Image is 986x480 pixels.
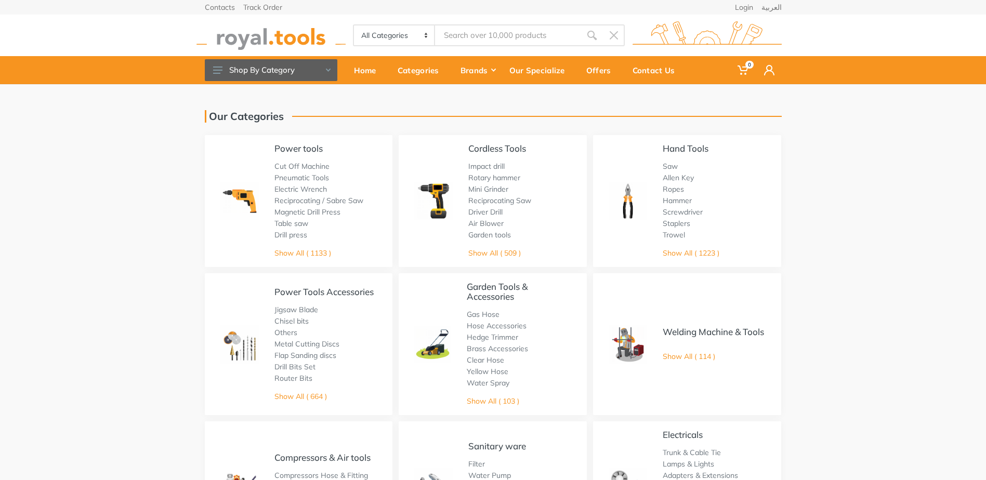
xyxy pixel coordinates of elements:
div: Contact Us [625,59,689,81]
a: Show All ( 114 ) [663,352,715,361]
a: Adapters & Extensions [663,471,738,480]
a: Our Specialize [502,56,579,84]
a: Table saw [274,219,308,228]
a: Impact drill [468,162,505,171]
input: Site search [435,24,581,46]
a: Electric Wrench [274,184,327,194]
a: Login [735,4,753,11]
a: Yellow Hose [467,367,508,376]
img: Royal - Garden Tools & Accessories [414,326,451,362]
span: 0 [745,61,754,69]
a: Hedge Trimmer [467,332,518,342]
a: Allen Key [663,173,694,182]
a: العربية [761,4,782,11]
a: Reciprocating Saw [468,196,531,205]
a: Pneumatic Tools [274,173,329,182]
a: Home [347,56,390,84]
div: Our Specialize [502,59,579,81]
div: Brands [453,59,502,81]
a: Staplers [663,219,690,228]
a: Contacts [205,4,235,11]
a: Hose Accessories [467,321,527,330]
a: Chisel bits [274,316,309,326]
div: Home [347,59,390,81]
a: Trowel [663,230,685,239]
a: Hammer [663,196,692,205]
a: Magnetic Drill Press [274,207,340,217]
a: Jigsaw Blade [274,305,318,314]
div: Offers [579,59,625,81]
a: Show All ( 509 ) [468,248,521,258]
a: Drill Bits Set [274,362,315,371]
a: Cordless Tools [468,143,526,154]
a: Screwdriver [663,207,703,217]
img: Royal - Power tools [220,182,259,220]
a: Electricals [663,429,703,440]
a: Show All ( 103 ) [467,396,519,406]
a: Lamps & Lights [663,459,714,469]
div: Categories [390,59,453,81]
a: Garden Tools & Accessories [467,281,528,302]
a: Show All ( 664 ) [274,392,327,401]
img: Royal - Hand Tools [609,182,647,220]
a: Power tools [274,143,323,154]
img: Royal - Cordless Tools [414,182,453,220]
a: Hand Tools [663,143,708,154]
img: Royal - Power Tools Accessories [220,325,259,364]
a: Garden tools [468,230,511,239]
a: Water Pump [468,471,511,480]
button: Shop By Category [205,59,337,81]
a: Rotary hammer [468,173,520,182]
img: royal.tools Logo [196,21,346,50]
h1: Our Categories [205,110,284,123]
a: Water Spray [467,378,509,388]
select: Category [354,25,436,45]
a: Power Tools Accessories [274,286,374,297]
a: Flap Sanding discs [274,351,336,360]
a: Filter [468,459,485,469]
a: Mini Grinder [468,184,508,194]
a: Show All ( 1223 ) [663,248,719,258]
a: Reciprocating / Sabre Saw [274,196,363,205]
a: Categories [390,56,453,84]
a: Contact Us [625,56,689,84]
a: Gas Hose [467,310,499,319]
a: Brass Accessories [467,344,528,353]
a: Trunk & Cable Tie [663,448,721,457]
a: Drill press [274,230,307,239]
a: Sanitary ware [468,441,526,451]
a: Router Bits [274,374,312,383]
a: Offers [579,56,625,84]
a: Welding Machine & Tools [663,326,764,337]
a: Cut Off Machine [274,162,330,171]
a: Metal Cutting Discs [274,339,339,349]
a: Track Order [243,4,282,11]
a: Ropes [663,184,684,194]
a: Compressors Hose & Fitting [274,471,368,480]
a: Air Blower [468,219,504,228]
a: Clear Hose [467,355,504,365]
a: 0 [730,56,757,84]
img: Royal - Welding Machine & Tools [609,325,647,364]
a: Show All ( 1133 ) [274,248,331,258]
img: royal.tools Logo [633,21,782,50]
a: Driver Drill [468,207,503,217]
a: Compressors & Air tools [274,452,371,463]
a: Saw [663,162,678,171]
a: Others [274,328,297,337]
